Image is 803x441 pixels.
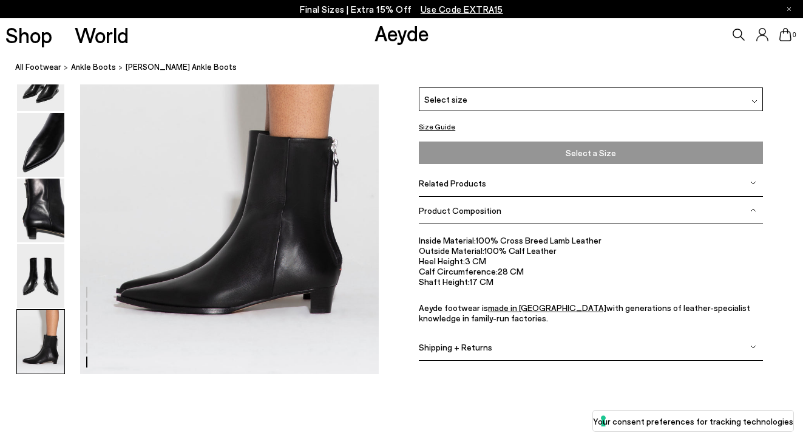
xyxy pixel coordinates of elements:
button: Your consent preferences for tracking technologies [593,411,793,431]
li: 3 CM [419,256,763,266]
span: [PERSON_NAME] Ankle Boots [126,61,237,73]
a: World [75,24,129,46]
a: 0 [779,28,791,41]
button: Size Guide [419,118,455,134]
img: svg%3E [751,98,757,104]
p: Final Sizes | Extra 15% Off [300,2,503,17]
span: 0 [791,32,798,38]
img: Harriet Pointed Ankle Boots - Image 6 [17,310,64,374]
span: Related Products [419,178,486,188]
a: Ankle Boots [71,61,116,73]
a: All Footwear [15,61,61,73]
span: Outside Material: [419,245,484,256]
span: Calf Circumference: [419,266,498,276]
img: Harriet Pointed Ankle Boots - Image 3 [17,113,64,177]
img: Harriet Pointed Ankle Boots - Image 4 [17,179,64,242]
li: 100% Calf Leather [419,245,763,256]
li: 28 CM [419,266,763,276]
span: with generations of leather-specialist knowledge in family-run factories. [419,302,750,323]
a: Shop [5,24,52,46]
img: svg%3E [750,180,756,186]
a: Aeyde [374,20,429,46]
span: Aeyde footwear is [419,302,488,312]
img: svg%3E [750,207,756,213]
a: made in [GEOGRAPHIC_DATA] [488,302,606,312]
span: Shaft Height: [419,276,470,287]
span: Product Composition [419,205,501,216]
span: Ankle Boots [71,62,116,72]
label: Your consent preferences for tracking technologies [593,415,793,428]
li: 100% Cross Breed Lamb Leather [419,235,763,245]
button: Select a Size [419,142,763,164]
span: Select a Size [422,145,759,160]
span: Select size [424,93,467,106]
li: 17 CM [419,276,763,287]
span: Shipping + Returns [419,341,492,352]
span: Heel Height: [419,256,465,266]
span: Inside Material: [419,235,476,245]
img: svg%3E [750,344,756,350]
img: Harriet Pointed Ankle Boots - Image 5 [17,244,64,308]
span: Navigate to /collections/ss25-final-sizes [421,4,503,15]
nav: breadcrumb [15,51,803,84]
